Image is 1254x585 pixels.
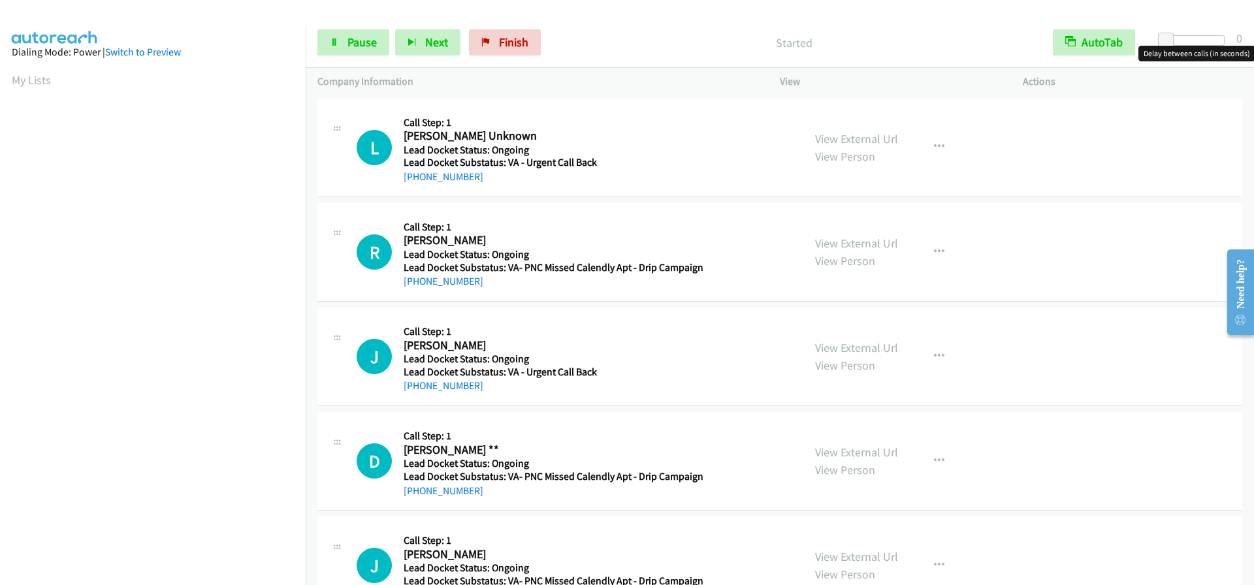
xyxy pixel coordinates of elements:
[815,445,898,460] a: View External Url
[404,353,699,366] h5: Lead Docket Status: Ongoing
[815,549,898,564] a: View External Url
[357,130,392,165] h1: L
[357,234,392,270] h1: R
[357,234,392,270] div: The call is yet to be attempted
[815,149,875,164] a: View Person
[404,275,483,287] a: [PHONE_NUMBER]
[469,29,541,55] a: Finish
[357,339,392,374] div: The call is yet to be attempted
[404,325,699,338] h5: Call Step: 1
[1053,29,1135,55] button: AutoTab
[404,457,703,470] h5: Lead Docket Status: Ongoing
[357,548,392,583] h1: J
[12,72,51,87] a: My Lists
[317,29,389,55] a: Pause
[404,144,699,157] h5: Lead Docket Status: Ongoing
[558,34,1029,52] p: Started
[105,46,181,58] a: Switch to Preview
[780,74,999,89] p: View
[404,547,699,562] h2: [PERSON_NAME]
[395,29,460,55] button: Next
[815,567,875,582] a: View Person
[404,116,699,129] h5: Call Step: 1
[404,338,699,353] h2: [PERSON_NAME]
[404,129,699,144] h2: [PERSON_NAME] Unknown
[404,430,703,443] h5: Call Step: 1
[404,261,703,274] h5: Lead Docket Substatus: VA- PNC Missed Calendly Apt - Drip Campaign
[499,35,528,50] span: Finish
[357,339,392,374] h1: J
[357,130,392,165] div: The call is yet to be attempted
[815,253,875,268] a: View Person
[404,156,699,169] h5: Lead Docket Substatus: VA - Urgent Call Back
[815,236,898,251] a: View External Url
[357,443,392,479] div: The call is yet to be attempted
[815,340,898,355] a: View External Url
[1236,29,1242,47] div: 0
[404,534,703,547] h5: Call Step: 1
[317,74,756,89] p: Company Information
[404,221,703,234] h5: Call Step: 1
[404,379,483,392] a: [PHONE_NUMBER]
[404,170,483,183] a: [PHONE_NUMBER]
[425,35,448,50] span: Next
[404,470,703,483] h5: Lead Docket Substatus: VA- PNC Missed Calendly Apt - Drip Campaign
[357,443,392,479] h1: D
[404,366,699,379] h5: Lead Docket Substatus: VA - Urgent Call Back
[1023,74,1242,89] p: Actions
[12,44,294,60] div: Dialing Mode: Power |
[357,548,392,583] div: The call is yet to be attempted
[815,462,875,477] a: View Person
[404,233,699,248] h2: [PERSON_NAME]
[815,131,898,146] a: View External Url
[404,561,703,575] h5: Lead Docket Status: Ongoing
[815,358,875,373] a: View Person
[404,484,483,497] a: [PHONE_NUMBER]
[404,248,703,261] h5: Lead Docket Status: Ongoing
[1216,240,1254,344] iframe: Resource Center
[347,35,377,50] span: Pause
[404,443,699,458] h2: [PERSON_NAME] **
